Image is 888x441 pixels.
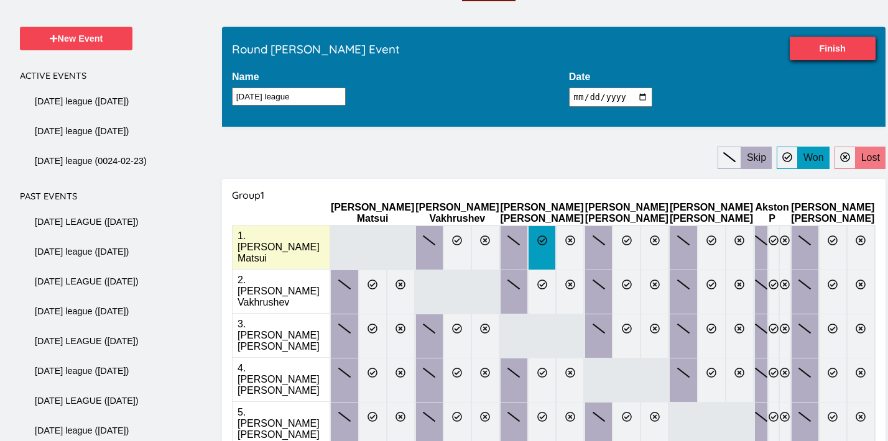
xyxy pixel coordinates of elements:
[30,91,134,111] button: [DATE] league ([DATE])
[30,301,134,321] button: [DATE] league ([DATE])
[741,147,772,169] label: Skip
[790,37,876,60] input: Finish
[415,201,499,225] th: [PERSON_NAME] Vakhrushev
[232,189,876,201] h4: Group 1
[569,71,876,83] label: Date
[30,151,152,171] button: [DATE] league (0024-02-23)
[30,331,144,351] button: [DATE] LEAGUE ([DATE])
[20,27,132,50] button: New Event
[499,201,584,225] th: [PERSON_NAME] [PERSON_NAME]
[233,358,330,402] td: 4 . [PERSON_NAME] [PERSON_NAME]
[20,70,222,81] h3: Active Events
[20,191,222,202] h3: Past Events
[232,42,876,57] h3: Round [PERSON_NAME] Event
[232,71,569,83] label: Name
[233,270,330,314] td: 2 . [PERSON_NAME] Vakhrushev
[233,225,330,270] td: 1 . [PERSON_NAME] Matsui
[30,361,134,381] button: [DATE] league ([DATE])
[30,121,134,141] button: [DATE] league ([DATE])
[754,201,790,225] th: Akston P
[585,201,669,225] th: [PERSON_NAME] [PERSON_NAME]
[790,201,875,225] th: [PERSON_NAME] [PERSON_NAME]
[233,314,330,358] td: 3 . [PERSON_NAME] [PERSON_NAME]
[30,242,134,261] button: [DATE] league ([DATE])
[30,212,144,232] button: [DATE] LEAGUE ([DATE])
[30,391,144,411] button: [DATE] LEAGUE ([DATE])
[798,147,830,169] label: Won
[30,271,144,291] button: [DATE] LEAGUE ([DATE])
[30,421,134,440] button: [DATE] league ([DATE])
[856,147,886,169] label: Lost
[669,201,754,225] th: [PERSON_NAME] [PERSON_NAME]
[330,201,415,225] th: [PERSON_NAME] Matsui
